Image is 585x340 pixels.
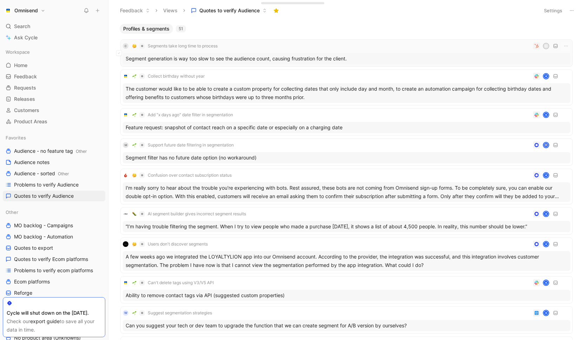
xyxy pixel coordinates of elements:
div: Workspace [3,47,105,57]
a: MO backlog - Automation [3,231,105,242]
a: Ask Cycle [3,32,105,43]
button: 🌱Can't delete tags using V3/V5 API [130,279,216,287]
div: Can you suggest your tech or dev team to upgrade the function that we can create segment for A/B ... [123,320,570,331]
div: Ability to remove contact tags via API (suggested custom properties) [123,290,570,301]
a: Requests [3,83,105,93]
img: Omnisend [5,7,12,14]
span: Ecom platforms [14,278,50,285]
span: Audience notes [14,159,49,166]
span: Releases [14,96,35,103]
a: logo🤔Confusion over contact subscription statusKI'm really sorry to hear about the trouble you're... [120,169,573,204]
button: 🌱Support future date filtering in segmentation [130,141,236,149]
a: Ecom platforms [3,276,105,287]
div: Other [3,207,105,217]
span: Profiles & segments [123,25,169,32]
div: Search [3,21,105,32]
span: Quotes to export [14,244,53,251]
a: logo🌱Collect birthday without yearKThe customer would like to be able to create a custom property... [120,70,573,105]
div: K [544,211,549,216]
span: Product Areas [14,118,47,125]
a: MO backlog - Campaigns [3,220,105,231]
span: Feedback [14,73,37,80]
img: 🤔 [132,173,137,177]
div: C [123,43,128,49]
button: Quotes to verify Audience [188,5,270,16]
a: Quotes to export [3,243,105,253]
a: logo🐛AI segment builder gives incorrect segment resultsK“I’m having trouble filtering the segment... [120,207,573,235]
span: Search [14,22,30,31]
div: Feature request: snapshot of contact reach on a specific date or especially on a charging date [123,122,570,133]
a: Releases [3,94,105,104]
img: 🤔 [132,44,137,48]
div: D [544,44,549,48]
div: W [123,310,128,316]
div: K [544,173,549,178]
button: Feedback [117,5,153,16]
div: Check our to save all your data in time. [7,317,101,334]
a: W🌱Suggest segmentation strategiesKCan you suggest your tech or dev team to upgrade the function t... [120,306,573,334]
img: logo [123,211,128,217]
span: Other [76,149,87,154]
span: Audience - sorted [14,170,69,177]
span: Reforge [14,289,32,296]
div: K [544,112,549,117]
span: Favorites [6,134,26,141]
span: Problems to verify ecom platforms [14,267,93,274]
div: 51 [176,25,186,32]
span: MO backlog - Automation [14,233,73,240]
a: Problems to verify Audience [3,179,105,190]
span: Segments take long time to process [148,43,218,49]
span: MO backlog - Campaigns [14,222,73,229]
span: Quotes to verify Audience [199,7,260,14]
img: 🌱 [132,113,137,117]
span: Users don't discover segments [148,241,208,247]
img: logo [123,172,128,178]
button: OmnisendOmnisend [3,6,47,15]
img: 🐛 [132,212,137,216]
img: avatar [544,143,549,148]
button: 🤔Users don't discover segments [130,240,210,248]
span: Ask Cycle [14,33,38,42]
span: Problems to verify Audience [14,181,79,188]
span: Customers [14,107,39,114]
div: K [544,74,549,79]
a: logo🌱Can't delete tags using V3/V5 APIKAbility to remove contact tags via API (suggested custom p... [120,276,573,303]
button: 🤔Confusion over contact subscription status [130,171,234,179]
img: 🤔 [132,242,137,246]
span: Add "x days ago" date filter in segmentation [148,112,233,118]
img: 🌱 [132,311,137,315]
div: Segment generation is way too slow to see the audience count, causing frustration for the client. [123,53,570,64]
span: Support future date filtering in segmentation [148,142,234,148]
a: Audience - sortedOther [3,168,105,179]
div: “I’m having trouble filtering the segment. When I try to view people who made a purchase [DATE], ... [123,221,570,232]
h1: Omnisend [14,7,38,14]
div: Favorites [3,132,105,143]
button: 🤔Segments take long time to process [130,42,220,50]
span: AI segment builder gives incorrect segment results [148,211,246,217]
div: A few weeks ago we integrated the LOYALTYLION app into our Omnisend account. According to the pro... [123,251,570,271]
div: The customer would like to be able to create a custom property for collecting dates that only inc... [123,83,570,103]
img: logo [123,73,128,79]
img: logo [123,112,128,118]
div: K [544,310,549,315]
img: logo [123,280,128,286]
a: Reforge [3,288,105,298]
span: Workspace [6,48,30,55]
button: Profiles & segments [120,24,173,34]
a: Audience - no feature tagOther [3,146,105,156]
a: Quotes to verify Audience [3,191,105,201]
div: K [544,280,549,285]
div: Cycle will shut down on the [DATE]. [7,309,101,317]
img: logo [123,241,128,247]
img: 🌱 [132,281,137,285]
img: 🌱 [132,143,137,147]
button: Views [160,5,181,16]
a: M🌱Support future date filtering in segmentationavatarSegment filter has no future date option (no... [120,138,573,166]
span: Can't delete tags using V3/V5 API [148,280,214,286]
span: Quotes to verify Ecom platforms [14,256,88,263]
div: K [544,242,549,247]
a: Audience notes [3,157,105,168]
a: Problems to verify ecom platforms [3,265,105,276]
span: Suggest segmentation strategies [148,310,212,316]
span: Other [58,171,69,176]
